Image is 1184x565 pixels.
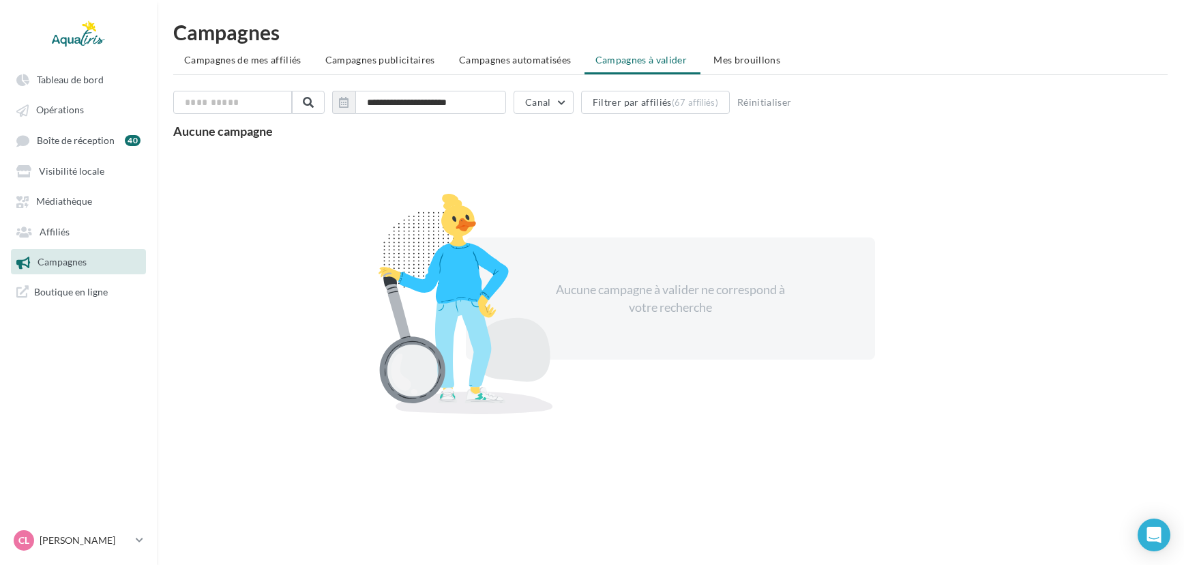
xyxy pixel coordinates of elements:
[581,91,730,114] button: Filtrer par affiliés(67 affiliés)
[325,54,435,66] span: Campagnes publicitaires
[125,135,140,146] div: 40
[36,104,84,116] span: Opérations
[36,196,92,207] span: Médiathèque
[8,158,149,183] a: Visibilité locale
[11,527,146,553] a: CL [PERSON_NAME]
[8,97,149,121] a: Opérations
[39,165,104,177] span: Visibilité locale
[8,67,149,91] a: Tableau de bord
[553,281,788,316] div: Aucune campagne à valider ne correspond à votre recherche
[40,534,130,547] p: [PERSON_NAME]
[8,188,149,213] a: Médiathèque
[672,97,718,108] div: (67 affiliés)
[459,54,572,66] span: Campagnes automatisées
[713,54,780,66] span: Mes brouillons
[1138,519,1170,551] div: Open Intercom Messenger
[514,91,574,114] button: Canal
[184,54,301,66] span: Campagnes de mes affiliés
[8,219,149,244] a: Affiliés
[8,280,149,304] a: Boutique en ligne
[18,534,29,547] span: CL
[173,22,1168,42] h1: Campagnes
[732,94,797,111] button: Réinitialiser
[8,128,149,153] a: Boîte de réception 40
[38,257,87,268] span: Campagnes
[37,134,115,146] span: Boîte de réception
[8,249,149,274] a: Campagnes
[173,124,273,139] span: Aucune campagne
[37,74,104,85] span: Tableau de bord
[40,226,70,237] span: Affiliés
[34,285,108,298] span: Boutique en ligne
